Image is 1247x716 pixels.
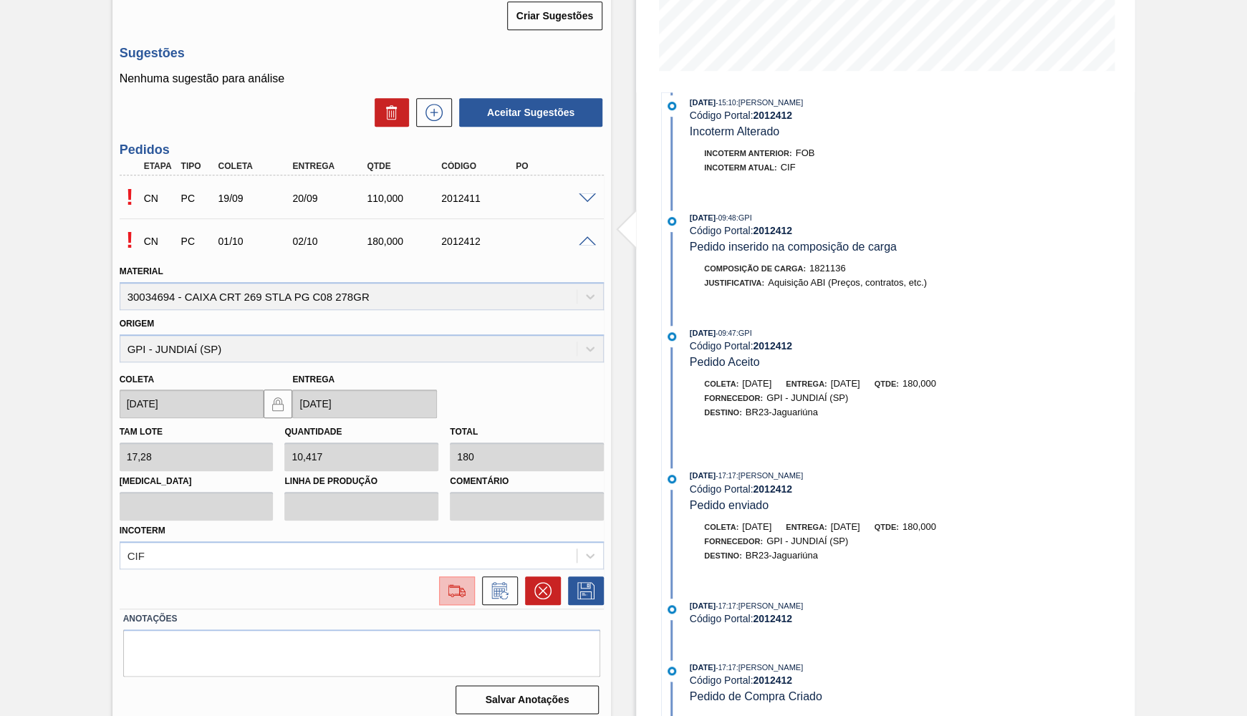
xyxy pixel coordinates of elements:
span: Pedido Aceito [690,356,760,368]
label: Incoterm [120,526,165,536]
img: locked [269,395,287,412]
div: 01/10/2025 [214,236,297,247]
div: 02/10/2025 [289,236,371,247]
span: [DATE] [690,601,716,610]
div: Entrega [289,161,371,171]
span: Entrega: [786,379,827,388]
h3: Sugestões [120,46,604,61]
div: Informar alteração no pedido [475,576,518,605]
div: Composição de Carga em Negociação [140,183,178,214]
span: Fornecedor: [704,537,763,546]
span: Incoterm Atual: [704,163,776,172]
span: Pedido inserido na composição de carga [690,241,897,253]
span: - 17:17 [716,602,736,610]
span: Aquisição ABI (Preços, contratos, etc.) [768,277,927,288]
span: [DATE] [690,329,716,337]
span: Destino: [704,408,742,417]
span: - 15:10 [716,99,736,107]
span: CIF [780,162,795,173]
div: Composição de Carga em Negociação [140,226,178,257]
span: BR23-Jaguariúna [746,550,818,561]
div: Ir para Composição de Carga [432,576,475,605]
span: Justificativa: [704,279,764,287]
span: [DATE] [690,471,716,480]
label: [MEDICAL_DATA] [120,471,274,492]
img: atual [668,605,676,614]
span: - 09:47 [716,329,736,337]
div: Salvar Pedido [561,576,604,605]
strong: 2012412 [753,483,792,495]
div: Coleta [214,161,297,171]
button: locked [264,390,292,418]
span: Qtde: [874,379,898,388]
p: Nenhuma sugestão para análise [120,72,604,85]
span: [DATE] [690,213,716,222]
div: 110,000 [363,193,446,204]
span: [DATE] [742,521,771,532]
div: Tipo [178,161,216,171]
span: Pedido enviado [690,499,769,511]
strong: 2012412 [753,674,792,686]
span: : GPI [736,213,751,222]
strong: 2012412 [753,613,792,624]
span: 180,000 [902,521,936,532]
label: Anotações [123,609,600,629]
div: 2012411 [438,193,520,204]
div: Código Portal: [690,225,1030,236]
span: Composição de Carga : [704,264,806,273]
span: Destino: [704,551,742,560]
div: Pedido de Compra [178,236,216,247]
img: atual [668,332,676,341]
span: : [PERSON_NAME] [736,663,803,672]
span: [DATE] [830,378,860,389]
strong: 2012412 [753,340,792,352]
img: atual [668,102,676,110]
span: [DATE] [830,521,860,532]
div: Código Portal: [690,613,1030,624]
span: : [PERSON_NAME] [736,471,803,480]
p: CN [144,193,175,204]
div: Código Portal: [690,674,1030,686]
input: dd/mm/yyyy [120,390,264,418]
span: Incoterm Alterado [690,125,779,137]
div: Código Portal: [690,340,1030,352]
button: Aceitar Sugestões [459,98,602,127]
strong: 2012412 [753,225,792,236]
label: Linha de Produção [284,471,438,492]
label: Entrega [292,374,334,384]
div: Cancelar pedido [518,576,561,605]
div: Etapa [140,161,178,171]
span: [DATE] [742,378,771,389]
input: dd/mm/yyyy [292,390,437,418]
label: Total [450,427,478,437]
span: : [PERSON_NAME] [736,98,803,107]
div: Aceitar Sugestões [452,97,604,128]
label: Coleta [120,374,154,384]
span: : GPI [736,329,751,337]
strong: 2012412 [753,110,792,121]
div: Nova sugestão [409,98,452,127]
button: Criar Sugestões [507,1,602,30]
button: Salvar Anotações [456,685,599,714]
span: Incoterm Anterior: [704,149,791,158]
div: Qtde [363,161,446,171]
div: 180,000 [363,236,446,247]
img: atual [668,475,676,483]
span: 180,000 [902,378,936,389]
span: - 17:17 [716,664,736,672]
div: 19/09/2025 [214,193,297,204]
span: - 17:17 [716,472,736,480]
p: Pendente de aceite [120,184,140,211]
div: Código [438,161,520,171]
span: Fornecedor: [704,394,763,402]
div: PO [512,161,594,171]
label: Comentário [450,471,604,492]
span: FOB [795,147,814,158]
div: Código Portal: [690,483,1030,495]
div: Excluir Sugestões [367,98,409,127]
div: Código Portal: [690,110,1030,121]
div: Pedido de Compra [178,193,216,204]
span: GPI - JUNDIAÍ (SP) [766,536,848,546]
label: Quantidade [284,427,342,437]
label: Material [120,266,163,276]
